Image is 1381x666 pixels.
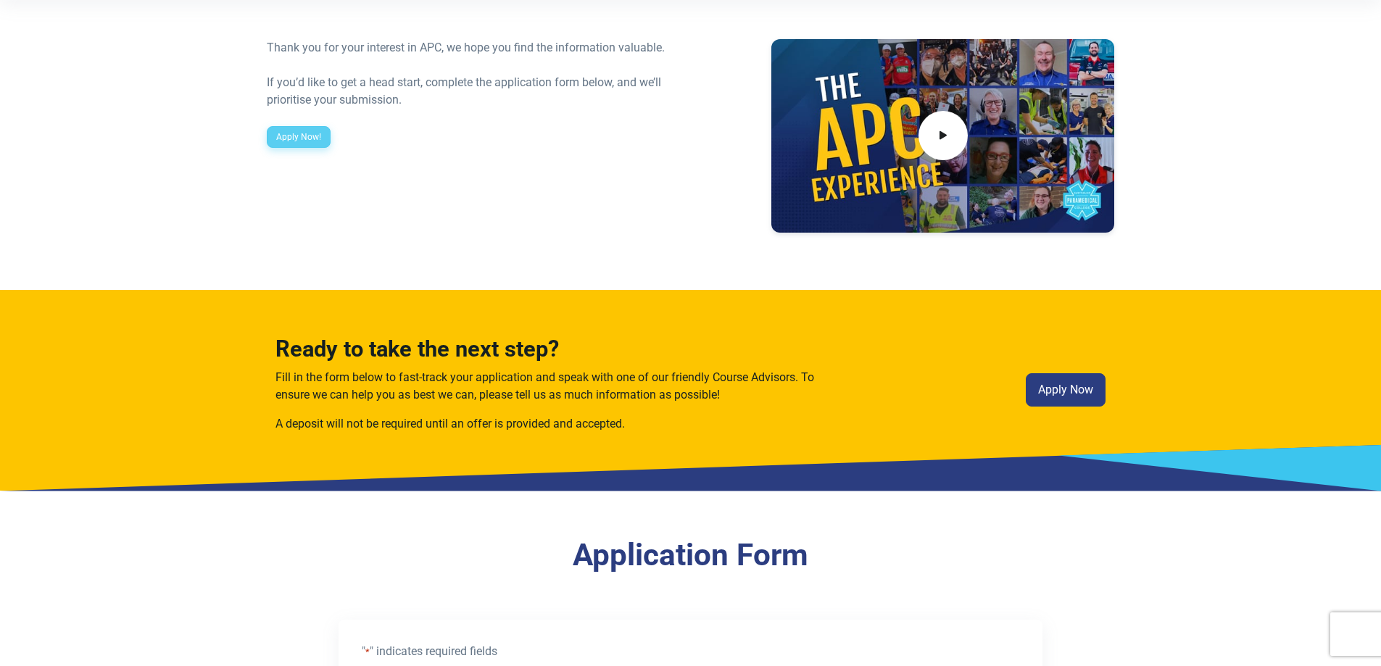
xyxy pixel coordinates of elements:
a: Apply Now! [267,126,331,148]
p: " " indicates required fields [362,643,1019,660]
a: Application Form [573,537,808,573]
h3: Ready to take the next step? [275,336,824,363]
a: Apply Now [1026,373,1106,407]
p: A deposit will not be required until an offer is provided and accepted. [275,415,824,433]
div: Thank you for your interest in APC, we hope you find the information valuable. [267,39,682,57]
div: If you’d like to get a head start, complete the application form below, and we’ll prioritise your... [267,74,682,109]
p: Fill in the form below to fast-track your application and speak with one of our friendly Course A... [275,369,824,404]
